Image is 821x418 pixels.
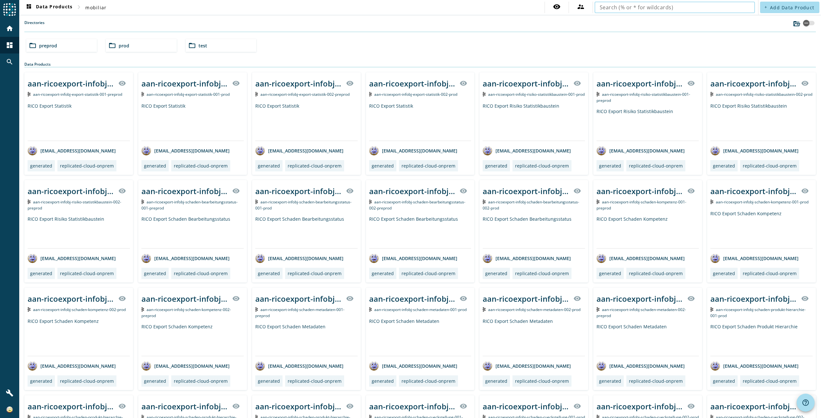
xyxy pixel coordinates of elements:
div: generated [144,163,166,169]
div: aan-ricoexport-infobj-schaden-produkt-hierarchie-002-_stage_ [141,401,228,412]
div: aan-ricoexport-infobj-schaden-produkt-hierarchie-001-_stage_ [710,293,797,304]
mat-icon: visibility [232,187,240,195]
span: Kafka Topic: aan-ricoexport-infobj-risiko-statistikbaustein-001-prod [488,92,585,97]
img: Kafka Topic: aan-ricoexport-infobj-schaden-kompetenz-001-prod [710,200,713,204]
div: RICO Export Schaden Bearbeitungsstatus [255,216,358,248]
div: [EMAIL_ADDRESS][DOMAIN_NAME] [255,253,343,263]
img: avatar [710,253,720,263]
div: replicated-cloud-onprem [743,163,797,169]
div: RICO Export Schaden Metadaten [483,318,585,356]
div: Data Products [24,61,816,67]
div: RICO Export Schaden Kompetenz [28,318,130,356]
mat-icon: visibility [346,187,354,195]
span: Kafka Topic: aan-ricoexport-infobj-export-statistik-001-prod [147,92,230,97]
div: RICO Export Risiko Statistikbaustein [483,103,585,141]
mat-icon: home [6,25,13,32]
div: [EMAIL_ADDRESS][DOMAIN_NAME] [597,146,685,155]
mat-icon: visibility [232,402,240,410]
label: Directories [24,20,45,32]
mat-icon: visibility [801,295,809,302]
img: avatar [28,146,37,155]
span: Kafka Topic: aan-ricoexport-infobj-schaden-kompetenz-002-preprod [141,307,231,318]
div: aan-ricoexport-infobj-export-statistik-002-_stage_ [369,78,456,89]
div: replicated-cloud-onprem [629,163,683,169]
div: [EMAIL_ADDRESS][DOMAIN_NAME] [141,361,230,371]
mat-icon: visibility [118,402,126,410]
div: aan-ricoexport-infobj-risiko-statistikbaustein-001-_stage_ [597,78,683,89]
mat-icon: visibility [118,187,126,195]
mat-icon: visibility [573,187,581,195]
mat-icon: supervisor_account [577,3,585,11]
mat-icon: chevron_right [75,3,83,11]
img: avatar [710,361,720,371]
img: avatar [255,361,265,371]
div: RICO Export Schaden Metadaten [369,318,471,356]
div: [EMAIL_ADDRESS][DOMAIN_NAME] [369,146,457,155]
mat-icon: build [6,389,13,397]
mat-icon: visibility [687,295,695,302]
mat-icon: visibility [118,79,126,87]
div: aan-ricoexport-infobj-schaden-produkt-hierarchie-002-_stage_ [255,401,342,412]
img: Kafka Topic: aan-ricoexport-infobj-schaden-bearbeitungsstatus-002-preprod [369,200,372,204]
div: generated [258,270,280,276]
div: aan-ricoexport-infobj-schaden-produkt-hierarchie-001-_stage_ [28,401,114,412]
div: [EMAIL_ADDRESS][DOMAIN_NAME] [483,253,571,263]
mat-icon: visibility [460,295,467,302]
mat-icon: visibility [232,79,240,87]
mat-icon: visibility [687,402,695,410]
mat-icon: visibility [573,79,581,87]
img: Kafka Topic: aan-ricoexport-infobj-risiko-statistikbaustein-002-prod [710,92,713,96]
div: replicated-cloud-onprem [402,163,455,169]
span: Add Data Product [770,4,814,11]
span: Kafka Topic: aan-ricoexport-infobj-risiko-statistikbaustein-002-preprod [28,199,121,211]
div: RICO Export Schaden Kompetenz [710,210,813,248]
div: RICO Export Schaden Bearbeitungsstatus [369,216,471,248]
span: Kafka Topic: aan-ricoexport-infobj-schaden-metadaten-001-prod [374,307,467,312]
span: Kafka Topic: aan-ricoexport-infobj-risiko-statistikbaustein-002-prod [716,92,812,97]
div: RICO Export Schaden Bearbeitungsstatus [483,216,585,248]
img: Kafka Topic: aan-ricoexport-infobj-schaden-produkt-hierarchie-001-prod [710,307,713,312]
div: generated [599,270,621,276]
div: generated [30,270,52,276]
div: replicated-cloud-onprem [60,270,114,276]
div: RICO Export Schaden Metadaten [255,324,358,356]
span: preprod [39,43,57,49]
img: avatar [597,146,606,155]
div: aan-ricoexport-infobj-schaden-kompetenz-001-_stage_ [597,186,683,196]
div: replicated-cloud-onprem [288,378,342,384]
div: replicated-cloud-onprem [629,378,683,384]
mat-icon: folder_open [188,42,196,49]
div: generated [258,378,280,384]
mat-icon: visibility [801,187,809,195]
div: aan-ricoexport-infobj-schaden-metadaten-001-_stage_ [255,293,342,304]
div: generated [599,163,621,169]
span: prod [119,43,129,49]
mat-icon: visibility [460,402,467,410]
div: RICO Export Statistik [369,103,471,141]
div: replicated-cloud-onprem [515,163,569,169]
div: generated [372,270,394,276]
div: aan-ricoexport-infobj-schaden-rueckstellung-002-_stage_ [710,401,797,412]
img: Kafka Topic: aan-ricoexport-infobj-schaden-metadaten-001-prod [369,307,372,312]
mat-icon: search [6,58,13,66]
button: Add Data Product [760,2,819,13]
div: generated [30,163,52,169]
div: replicated-cloud-onprem [515,270,569,276]
div: RICO Export Schaden Metadaten [597,324,699,356]
div: generated [599,378,621,384]
div: generated [372,163,394,169]
div: replicated-cloud-onprem [288,163,342,169]
mat-icon: visibility [346,402,354,410]
div: aan-ricoexport-infobj-risiko-statistikbaustein-002-_stage_ [28,186,114,196]
div: RICO Export Risiko Statistikbaustein [28,216,130,248]
div: generated [713,378,735,384]
mat-icon: visibility [553,3,561,11]
div: [EMAIL_ADDRESS][DOMAIN_NAME] [710,146,799,155]
mat-icon: dashboard [6,41,13,49]
div: [EMAIL_ADDRESS][DOMAIN_NAME] [369,361,457,371]
img: Kafka Topic: aan-ricoexport-infobj-risiko-statistikbaustein-001-prod [483,92,486,96]
div: aan-ricoexport-infobj-schaden-metadaten-002-_stage_ [597,293,683,304]
span: Kafka Topic: aan-ricoexport-infobj-export-statistik-002-prod [374,92,457,97]
img: avatar [28,361,37,371]
div: generated [372,378,394,384]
